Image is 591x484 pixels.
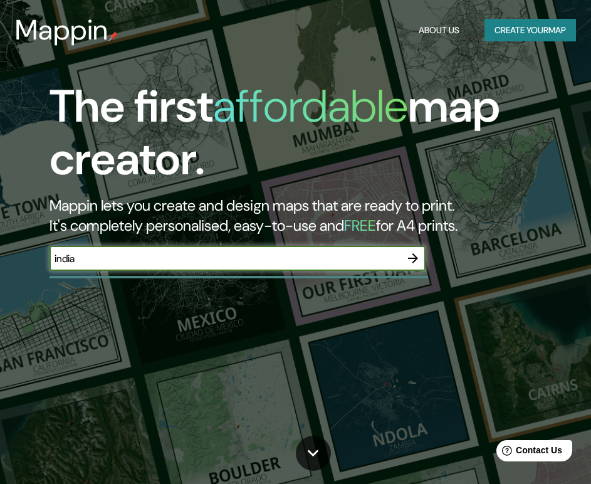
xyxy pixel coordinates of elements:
[15,14,108,46] h3: Mappin
[50,196,522,236] h2: Mappin lets you create and design maps that are ready to print. It's completely personalised, eas...
[414,19,464,42] button: About Us
[484,19,576,42] button: Create yourmap
[213,77,408,135] h1: affordable
[344,216,376,235] h5: FREE
[479,435,577,470] iframe: Help widget launcher
[50,251,400,266] input: Choose your favourite place
[50,80,522,196] h1: The first map creator.
[108,31,118,41] img: mappin-pin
